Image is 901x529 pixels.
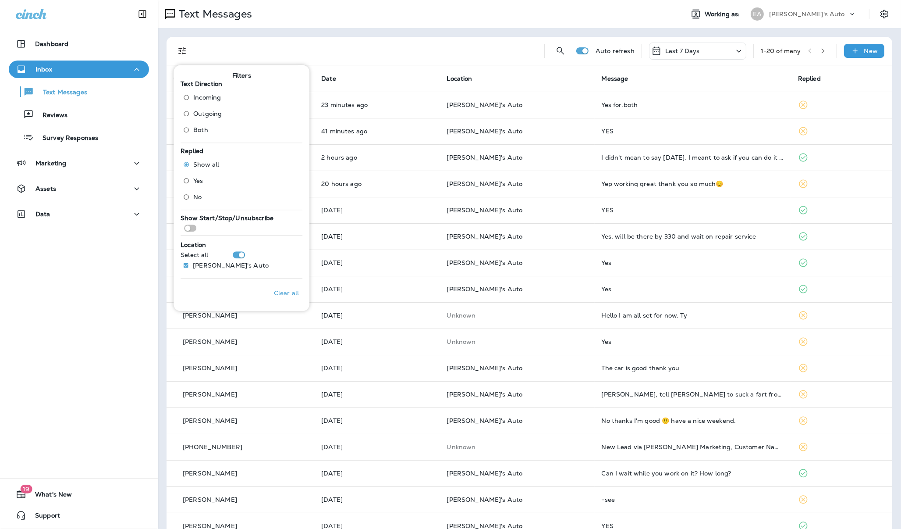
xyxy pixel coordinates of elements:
[602,180,784,187] div: Yep working great thank you so much😊
[602,286,784,293] div: Yes
[447,127,523,135] span: [PERSON_NAME]'s Auto
[447,259,523,267] span: [PERSON_NAME]'s Auto
[183,338,237,345] p: [PERSON_NAME]
[20,485,32,493] span: 19
[193,126,208,133] span: Both
[321,154,433,161] p: Sep 23, 2025 09:17 AM
[35,160,66,167] p: Marketing
[602,312,784,319] div: Hello I am all set for now. Ty
[274,290,299,297] p: Clear all
[602,496,784,503] div: -see
[602,207,784,214] div: YES
[183,391,237,398] p: [PERSON_NAME]
[602,338,784,345] div: Yes
[447,312,588,319] p: This customer does not have a last location and the phone number they messaged is not assigned to...
[321,128,433,135] p: Sep 23, 2025 11:31 AM
[602,101,784,108] div: Yes for.both
[9,128,149,147] button: Survey Responses
[602,417,784,424] div: No thanks I'm good 🙂 have a nice weekend.
[602,391,784,398] div: Evan, tell Brandon to suck a fart from a Mexicans ass on taco Tuesday.
[321,207,433,214] p: Sep 21, 2025 04:30 PM
[321,391,433,398] p: Sep 20, 2025 09:40 AM
[705,11,742,18] span: Working as:
[130,5,155,23] button: Collapse Sidebar
[9,205,149,223] button: Data
[183,443,242,450] p: [PHONE_NUMBER]
[321,101,433,108] p: Sep 23, 2025 11:49 AM
[175,7,252,21] p: Text Messages
[232,72,251,79] span: Filters
[321,286,433,293] p: Sep 21, 2025 11:22 AM
[321,417,433,424] p: Sep 19, 2025 04:47 PM
[447,180,523,188] span: [PERSON_NAME]'s Auto
[193,161,219,168] span: Show all
[751,7,764,21] div: EA
[447,154,523,161] span: [PERSON_NAME]'s Auto
[181,251,208,258] p: Select all
[9,180,149,197] button: Assets
[26,512,60,522] span: Support
[35,211,50,218] p: Data
[34,111,67,120] p: Reviews
[876,6,892,22] button: Settings
[321,338,433,345] p: Sep 21, 2025 11:20 AM
[9,105,149,124] button: Reviews
[321,443,433,450] p: Sep 19, 2025 03:22 PM
[596,47,635,54] p: Auto refresh
[193,262,269,269] p: [PERSON_NAME]'s Auto
[321,496,433,503] p: Sep 18, 2025 11:22 AM
[447,417,523,425] span: [PERSON_NAME]'s Auto
[181,80,222,88] span: Text Direction
[602,75,628,82] span: Message
[321,75,336,82] span: Date
[761,47,801,54] div: 1 - 20 of many
[183,470,237,477] p: [PERSON_NAME]
[34,134,98,143] p: Survey Responses
[321,233,433,240] p: Sep 21, 2025 03:14 PM
[552,42,569,60] button: Search Messages
[602,128,784,135] div: YES
[602,233,784,240] div: Yes, will be there by 330 and wait on repair service
[321,180,433,187] p: Sep 22, 2025 03:18 PM
[181,147,203,155] span: Replied
[321,312,433,319] p: Sep 21, 2025 11:21 AM
[9,507,149,524] button: Support
[447,232,523,240] span: [PERSON_NAME]'s Auto
[602,154,784,161] div: I didn't mean to say tomorrow. I meant to ask if you can do it today.
[798,75,821,82] span: Replied
[183,365,237,372] p: [PERSON_NAME]
[193,177,203,184] span: Yes
[447,390,523,398] span: [PERSON_NAME]'s Auto
[447,469,523,477] span: [PERSON_NAME]'s Auto
[602,470,784,477] div: Can I wait while you work on it? How long?
[35,40,68,47] p: Dashboard
[602,259,784,266] div: Yes
[34,89,87,97] p: Text Messages
[447,364,523,372] span: [PERSON_NAME]'s Auto
[602,365,784,372] div: The car is good thank you
[183,312,237,319] p: [PERSON_NAME]
[174,60,309,311] div: Filters
[9,486,149,503] button: 19What's New
[193,94,221,101] span: Incoming
[321,470,433,477] p: Sep 19, 2025 01:01 PM
[864,47,878,54] p: New
[270,282,302,304] button: Clear all
[193,110,222,117] span: Outgoing
[174,42,191,60] button: Filters
[181,214,273,222] span: Show Start/Stop/Unsubscribe
[665,47,700,54] p: Last 7 Days
[9,35,149,53] button: Dashboard
[447,338,588,345] p: This customer does not have a last location and the phone number they messaged is not assigned to...
[35,185,56,192] p: Assets
[447,75,472,82] span: Location
[769,11,845,18] p: [PERSON_NAME]'s Auto
[181,241,206,249] span: Location
[26,491,72,501] span: What's New
[35,66,52,73] p: Inbox
[193,193,202,200] span: No
[9,154,149,172] button: Marketing
[321,365,433,372] p: Sep 20, 2025 11:28 AM
[447,101,523,109] span: [PERSON_NAME]'s Auto
[447,443,588,450] p: This customer does not have a last location and the phone number they messaged is not assigned to...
